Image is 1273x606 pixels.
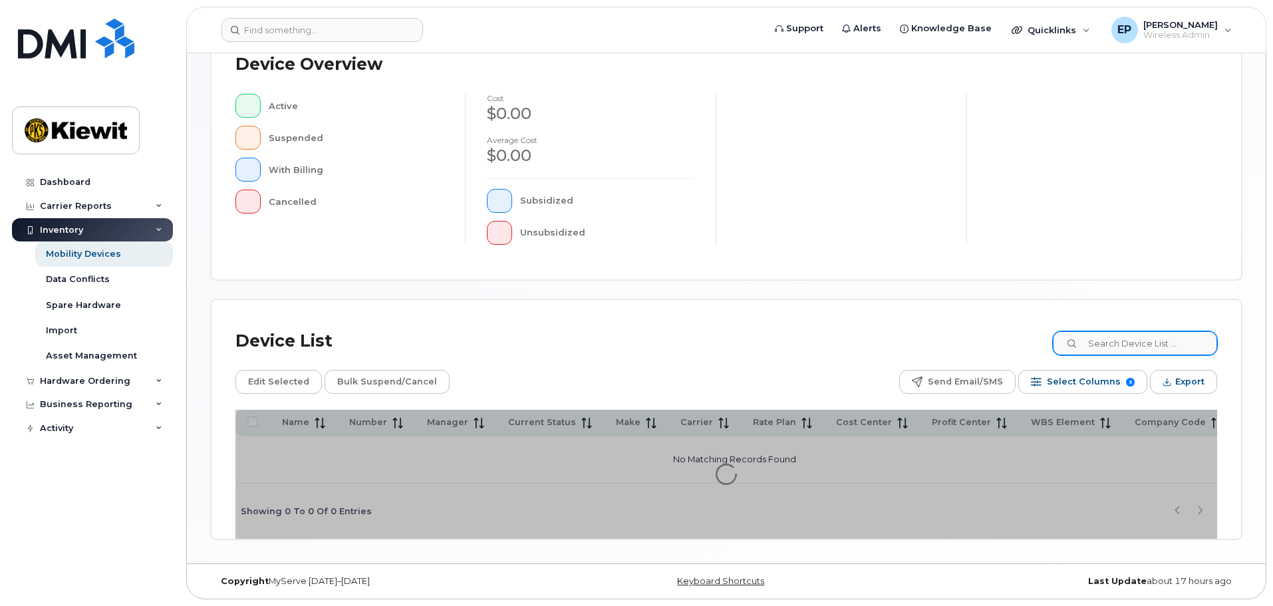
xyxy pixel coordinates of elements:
[1215,548,1263,596] iframe: Messenger Launcher
[1047,372,1121,392] span: Select Columns
[1143,30,1218,41] span: Wireless Admin
[1088,576,1147,586] strong: Last Update
[235,324,333,359] div: Device List
[1028,25,1076,35] span: Quicklinks
[1053,331,1217,355] input: Search Device List ...
[911,22,992,35] span: Knowledge Base
[1102,17,1241,43] div: Emily Pinkerton
[325,370,450,394] button: Bulk Suspend/Cancel
[833,15,891,42] a: Alerts
[520,221,695,245] div: Unsubsidized
[898,576,1242,587] div: about 17 hours ago
[853,22,881,35] span: Alerts
[269,158,444,182] div: With Billing
[337,372,437,392] span: Bulk Suspend/Cancel
[487,144,694,167] div: $0.00
[766,15,833,42] a: Support
[891,15,1001,42] a: Knowledge Base
[1150,370,1217,394] button: Export
[928,372,1003,392] span: Send Email/SMS
[487,102,694,125] div: $0.00
[269,126,444,150] div: Suspended
[1143,19,1218,30] span: [PERSON_NAME]
[786,22,823,35] span: Support
[211,576,555,587] div: MyServe [DATE]–[DATE]
[1175,372,1204,392] span: Export
[235,370,322,394] button: Edit Selected
[899,370,1016,394] button: Send Email/SMS
[487,136,694,144] h4: Average cost
[1018,370,1147,394] button: Select Columns 9
[487,94,694,102] h4: cost
[1002,17,1099,43] div: Quicklinks
[221,18,423,42] input: Find something...
[1126,378,1135,386] span: 9
[269,94,444,118] div: Active
[221,576,269,586] strong: Copyright
[269,190,444,214] div: Cancelled
[1117,22,1131,38] span: EP
[520,189,695,213] div: Subsidized
[248,372,309,392] span: Edit Selected
[235,47,382,82] div: Device Overview
[677,576,764,586] a: Keyboard Shortcuts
